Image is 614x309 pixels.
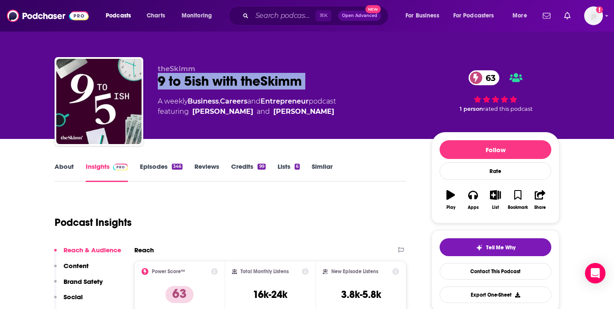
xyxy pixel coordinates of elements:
[539,9,554,23] a: Show notifications dropdown
[440,140,551,159] button: Follow
[54,246,121,262] button: Reach & Audience
[252,9,316,23] input: Search podcasts, credits, & more...
[192,107,253,117] div: [PERSON_NAME]
[258,164,265,170] div: 99
[338,11,381,21] button: Open AdvancedNew
[134,246,154,254] h2: Reach
[405,10,439,22] span: For Business
[507,9,538,23] button: open menu
[312,162,333,182] a: Similar
[342,14,377,18] span: Open Advanced
[147,10,165,22] span: Charts
[194,162,219,182] a: Reviews
[176,9,223,23] button: open menu
[492,205,499,210] div: List
[106,10,131,22] span: Podcasts
[316,10,331,21] span: ⌘ K
[453,10,494,22] span: For Podcasters
[54,293,83,309] button: Social
[508,205,528,210] div: Bookmark
[462,185,484,215] button: Apps
[584,6,603,25] button: Show profile menu
[477,70,500,85] span: 63
[158,107,336,117] span: featuring
[469,70,500,85] a: 63
[188,97,219,105] a: Business
[534,205,546,210] div: Share
[365,5,381,13] span: New
[253,288,287,301] h3: 16k-24k
[440,263,551,280] a: Contact This Podcast
[158,65,195,73] span: theSkimm
[561,9,574,23] a: Show notifications dropdown
[529,185,551,215] button: Share
[55,216,132,229] h1: Podcast Insights
[54,262,89,277] button: Content
[341,288,381,301] h3: 3.8k-5.8k
[440,162,551,180] div: Rate
[584,6,603,25] span: Logged in as sashagoldin
[231,162,265,182] a: Credits99
[513,10,527,22] span: More
[261,97,309,105] a: Entrepreneur
[295,164,300,170] div: 6
[172,164,182,170] div: 346
[64,277,103,286] p: Brand Safety
[64,262,89,270] p: Content
[400,9,450,23] button: open menu
[158,96,336,117] div: A weekly podcast
[432,65,559,118] div: 63 1 personrated this podcast
[486,244,516,251] span: Tell Me Why
[278,162,300,182] a: Lists6
[460,106,483,112] span: 1 person
[64,246,121,254] p: Reach & Audience
[483,106,533,112] span: rated this podcast
[237,6,397,26] div: Search podcasts, credits, & more...
[440,238,551,256] button: tell me why sparkleTell Me Why
[273,107,334,117] div: [PERSON_NAME]
[585,263,605,283] div: Open Intercom Messenger
[220,97,247,105] a: Careers
[468,205,479,210] div: Apps
[7,8,89,24] img: Podchaser - Follow, Share and Rate Podcasts
[484,185,507,215] button: List
[54,277,103,293] button: Brand Safety
[240,269,289,274] h2: Total Monthly Listens
[247,97,261,105] span: and
[165,286,194,303] p: 63
[440,286,551,303] button: Export One-Sheet
[56,59,142,144] img: 9 to 5ish with theSkimm
[152,269,185,274] h2: Power Score™
[596,6,603,13] svg: Add a profile image
[331,269,378,274] h2: New Episode Listens
[476,244,483,251] img: tell me why sparkle
[140,162,182,182] a: Episodes346
[86,162,128,182] a: InsightsPodchaser Pro
[257,107,270,117] span: and
[507,185,529,215] button: Bookmark
[446,205,455,210] div: Play
[584,6,603,25] img: User Profile
[64,293,83,301] p: Social
[219,97,220,105] span: ,
[55,162,74,182] a: About
[182,10,212,22] span: Monitoring
[100,9,142,23] button: open menu
[448,9,507,23] button: open menu
[440,185,462,215] button: Play
[113,164,128,170] img: Podchaser Pro
[141,9,170,23] a: Charts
